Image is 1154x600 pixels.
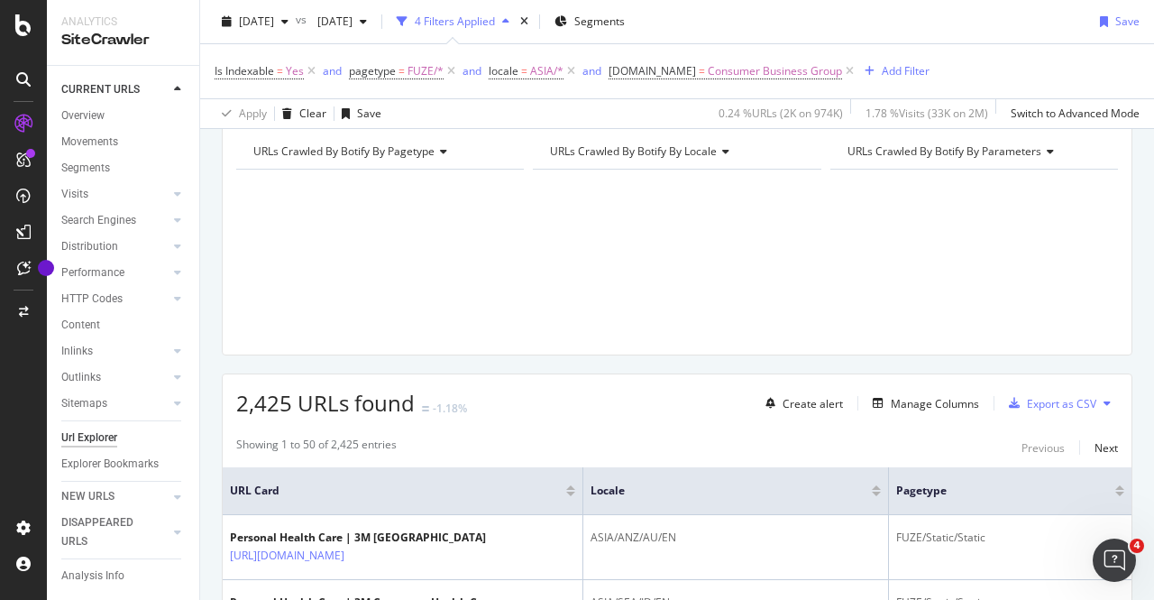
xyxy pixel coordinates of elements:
[1021,437,1065,458] button: Previous
[463,63,481,78] div: and
[357,106,381,121] div: Save
[61,80,140,99] div: CURRENT URLS
[61,513,152,551] div: DISAPPEARED URLS
[1094,440,1118,456] div: Next
[61,185,88,204] div: Visits
[61,133,187,152] a: Movements
[296,12,310,27] span: vs
[891,396,979,411] div: Manage Columns
[609,63,696,78] span: [DOMAIN_NAME]
[530,59,563,84] span: ASIA/*
[546,137,804,166] h4: URLs Crawled By Botify By locale
[323,63,342,78] div: and
[61,237,169,256] a: Distribution
[844,137,1102,166] h4: URLs Crawled By Botify By parameters
[61,263,169,282] a: Performance
[61,133,118,152] div: Movements
[582,62,601,79] button: and
[61,368,169,387] a: Outlinks
[277,63,283,78] span: =
[323,62,342,79] button: and
[349,63,396,78] span: pagetype
[61,455,187,474] a: Explorer Bookmarks
[236,437,397,458] div: Showing 1 to 50 of 2,425 entries
[61,487,114,506] div: NEW URLS
[299,106,326,121] div: Clear
[699,63,705,78] span: =
[61,316,100,335] div: Content
[547,7,632,36] button: Segments
[61,237,118,256] div: Distribution
[61,211,169,230] a: Search Engines
[61,455,159,474] div: Explorer Bookmarks
[253,143,435,159] span: URLs Crawled By Botify By pagetype
[61,429,117,448] div: Url Explorer
[463,62,481,79] button: and
[1027,396,1096,411] div: Export as CSV
[415,14,495,29] div: 4 Filters Applied
[334,99,381,128] button: Save
[433,401,467,416] div: -1.18%
[286,59,304,84] span: Yes
[489,63,518,78] span: locale
[521,63,527,78] span: =
[896,530,1124,546] div: FUZE/Static/Static
[61,342,93,361] div: Inlinks
[250,137,508,166] h4: URLs Crawled By Botify By pagetype
[236,388,415,418] span: 2,425 URLs found
[61,368,101,387] div: Outlinks
[230,530,486,546] div: Personal Health Care | 3M [GEOGRAPHIC_DATA]
[239,14,274,29] span: 2025 Sep. 28th
[719,106,843,121] div: 0.24 % URLs ( 2K on 974K )
[61,290,169,309] a: HTTP Codes
[1094,437,1118,458] button: Next
[1002,389,1096,418] button: Export as CSV
[1021,440,1065,456] div: Previous
[61,394,107,413] div: Sitemaps
[61,159,110,178] div: Segments
[215,63,274,78] span: Is Indexable
[550,143,717,159] span: URLs Crawled By Botify By locale
[61,185,169,204] a: Visits
[422,406,429,411] img: Equal
[61,513,169,551] a: DISAPPEARED URLS
[38,260,54,276] div: Tooltip anchor
[758,389,843,418] button: Create alert
[61,14,185,30] div: Analytics
[239,106,267,121] div: Apply
[61,30,185,51] div: SiteCrawler
[865,106,988,121] div: 1.78 % Visits ( 33K on 2M )
[783,396,843,411] div: Create alert
[61,316,187,335] a: Content
[517,13,532,31] div: times
[1115,14,1140,29] div: Save
[61,159,187,178] a: Segments
[408,59,444,84] span: FUZE/*
[857,60,930,82] button: Add Filter
[582,63,601,78] div: and
[230,483,562,499] span: URL Card
[61,567,187,586] a: Analysis Info
[61,342,169,361] a: Inlinks
[61,290,123,309] div: HTTP Codes
[275,99,326,128] button: Clear
[865,392,979,414] button: Manage Columns
[847,143,1041,159] span: URLs Crawled By Botify By parameters
[591,483,845,499] span: locale
[61,106,105,125] div: Overview
[398,63,405,78] span: =
[708,59,842,84] span: Consumer Business Group
[896,483,1088,499] span: pagetype
[61,80,169,99] a: CURRENT URLS
[61,567,124,586] div: Analysis Info
[61,263,124,282] div: Performance
[574,14,625,29] span: Segments
[61,211,136,230] div: Search Engines
[1011,106,1140,121] div: Switch to Advanced Mode
[1093,7,1140,36] button: Save
[310,7,374,36] button: [DATE]
[61,106,187,125] a: Overview
[215,7,296,36] button: [DATE]
[1093,539,1136,582] iframe: Intercom live chat
[230,547,344,565] a: [URL][DOMAIN_NAME]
